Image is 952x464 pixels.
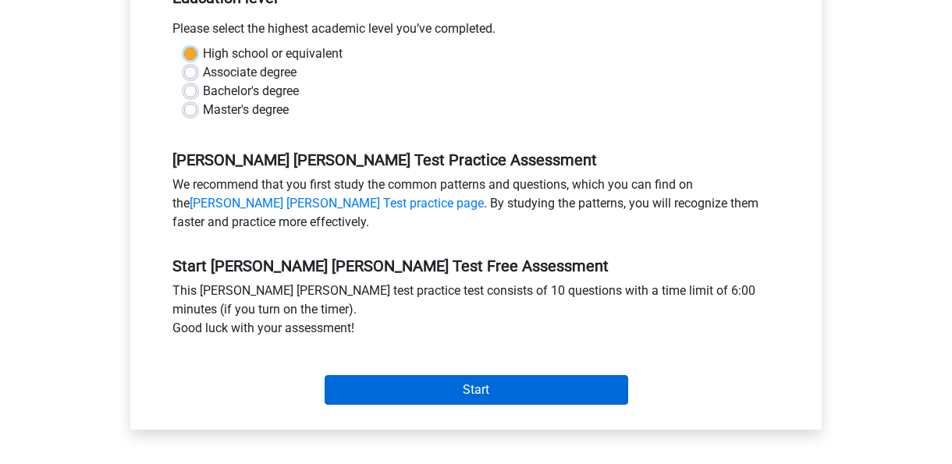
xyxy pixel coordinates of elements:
[203,82,299,101] label: Bachelor's degree
[161,282,791,344] div: This [PERSON_NAME] [PERSON_NAME] test practice test consists of 10 questions with a time limit of...
[203,101,289,119] label: Master's degree
[172,151,780,169] h5: [PERSON_NAME] [PERSON_NAME] Test Practice Assessment
[203,63,297,82] label: Associate degree
[325,375,628,405] input: Start
[161,19,791,44] div: Please select the highest academic level you’ve completed.
[172,257,780,275] h5: Start [PERSON_NAME] [PERSON_NAME] Test Free Assessment
[161,175,791,238] div: We recommend that you first study the common patterns and questions, which you can find on the . ...
[203,44,343,63] label: High school or equivalent
[190,196,484,211] a: [PERSON_NAME] [PERSON_NAME] Test practice page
